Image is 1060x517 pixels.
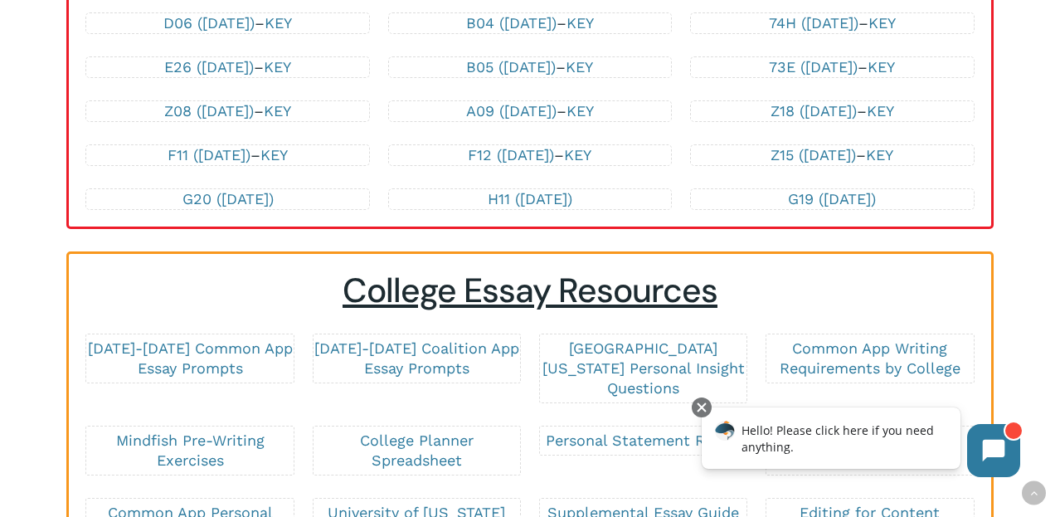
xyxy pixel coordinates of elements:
a: KEY [566,102,594,119]
a: G19 ([DATE]) [788,190,876,207]
iframe: Chatbot [684,394,1037,494]
a: Personal Statement Rubric [546,432,742,449]
p: – [406,101,654,121]
p: – [103,145,352,165]
p: – [707,57,956,77]
a: KEY [866,146,893,163]
a: Mindfish Pre-Writing Exercises [116,432,265,469]
a: College Planner Spreadsheet [360,432,474,469]
a: KEY [260,146,288,163]
a: [GEOGRAPHIC_DATA][US_STATE] Personal Insight Questions [542,339,745,397]
a: KEY [868,14,896,32]
p: – [406,13,654,33]
p: – [707,13,956,33]
a: KEY [868,58,895,76]
p: – [707,145,956,165]
a: KEY [264,102,291,119]
a: H11 ([DATE]) [488,190,572,207]
p: – [103,101,352,121]
a: B05 ([DATE]) [466,58,556,76]
a: KEY [265,14,292,32]
a: F12 ([DATE]) [468,146,554,163]
a: [DATE]-[DATE] Coalition App Essay Prompts [314,339,519,377]
a: 74H ([DATE]) [769,14,858,32]
a: Z15 ([DATE]) [771,146,856,163]
a: KEY [566,58,593,76]
a: A09 ([DATE]) [466,102,557,119]
a: [DATE]-[DATE] Common App Essay Prompts [88,339,293,377]
p: – [406,57,654,77]
span: College Essay Resources [343,269,717,313]
a: KEY [867,102,894,119]
a: E26 ([DATE]) [164,58,254,76]
a: KEY [564,146,591,163]
p: – [103,57,352,77]
a: Z08 ([DATE]) [164,102,254,119]
a: F11 ([DATE]) [168,146,250,163]
a: KEY [264,58,291,76]
a: Z18 ([DATE]) [771,102,857,119]
p: – [406,145,654,165]
a: 73E ([DATE]) [769,58,858,76]
a: D06 ([DATE]) [163,14,255,32]
p: – [707,101,956,121]
a: Common App Writing Requirements by College [780,339,960,377]
a: B04 ([DATE]) [466,14,557,32]
a: KEY [566,14,594,32]
a: G20 ([DATE]) [182,190,274,207]
p: – [103,13,352,33]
